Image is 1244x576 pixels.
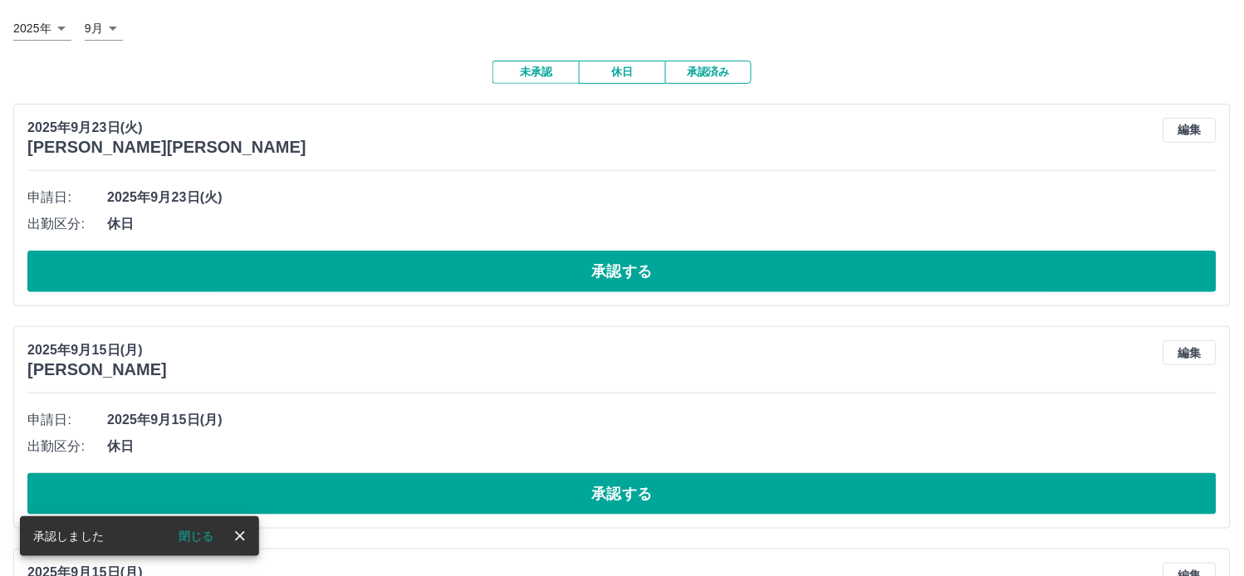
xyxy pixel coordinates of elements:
[665,61,752,84] button: 承認済み
[13,17,71,41] div: 2025年
[27,118,306,138] p: 2025年9月23日(火)
[27,410,107,430] span: 申請日:
[107,437,1217,456] span: 休日
[85,17,123,41] div: 9月
[165,524,228,549] button: 閉じる
[107,214,1217,234] span: 休日
[579,61,665,84] button: 休日
[107,188,1217,207] span: 2025年9月23日(火)
[27,437,107,456] span: 出勤区分:
[492,61,579,84] button: 未承認
[27,473,1217,515] button: 承認する
[27,340,167,360] p: 2025年9月15日(月)
[27,214,107,234] span: 出勤区分:
[228,524,252,549] button: close
[27,188,107,207] span: 申請日:
[27,251,1217,292] button: 承認する
[1163,340,1217,365] button: 編集
[1163,118,1217,143] button: 編集
[27,360,167,379] h3: [PERSON_NAME]
[27,138,306,157] h3: [PERSON_NAME][PERSON_NAME]
[107,410,1217,430] span: 2025年9月15日(月)
[33,521,104,551] div: 承認しました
